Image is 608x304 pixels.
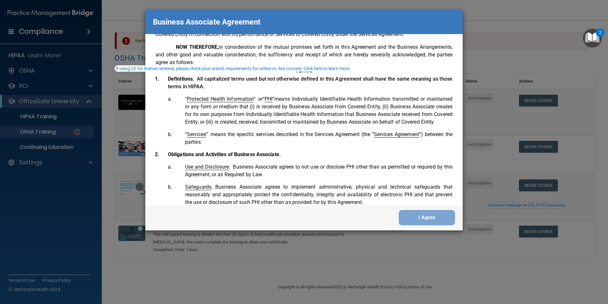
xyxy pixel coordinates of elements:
[114,65,352,72] button: If using CE for license renewal, please check your state's requirements for online vs. live cours...
[583,29,602,47] button: Open Resource Center, 2 new notifications
[173,163,453,178] li: Business Associate agrees to not use or disclose PHI other than as permitted or required by this ...
[187,131,206,138] span: Services
[153,15,260,29] p: Business Associate Agreement
[374,131,419,138] span: Services Agreement
[185,131,208,137] span: “ ”
[168,151,453,158] p: Obligations and Activities of Business Associate.
[168,75,453,90] p: Definitions.
[187,96,253,102] span: Protected Health Information
[176,44,219,50] span: NOW THEREFORE,
[599,33,601,41] div: 2
[185,184,211,190] span: Safeguards
[173,95,453,126] li: or means Individually Identifiable Health Information transmitted or maintained in any form or me...
[265,96,273,102] span: PHI
[155,43,453,66] p: in consideration of the mutual promises set forth in this Agreement and the Business Arrangements...
[185,164,229,170] span: Use and Disclosure
[115,66,351,71] div: If using CE for license renewal, please check your state's requirements for online vs. live cours...
[185,96,256,102] span: “ ”
[263,96,275,102] span: “ ”
[399,210,455,225] button: I Agree
[173,183,453,206] li: Business Associate agrees to implement administrative, physical and technical safeguards that rea...
[185,164,230,170] span: .
[168,76,453,90] span: All capitalized terms used but not otherwise defined in this Agreement shall have the same meanin...
[173,131,453,146] li: means the specific services described in the Services Agreement (the “ ”) between the parties.
[498,259,600,284] iframe: Drift Widget Chat Controller
[185,184,213,190] span: .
